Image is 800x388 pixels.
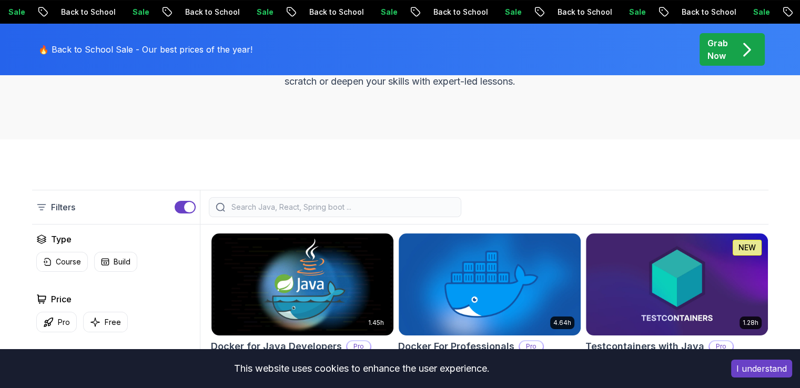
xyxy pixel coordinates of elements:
p: 1.45h [368,319,384,327]
p: Pro [58,317,70,328]
p: Sale [621,7,654,17]
p: Sale [248,7,282,17]
p: Back to School [177,7,248,17]
p: NEW [738,242,756,253]
p: Back to School [53,7,124,17]
p: Back to School [301,7,372,17]
input: Search Java, React, Spring boot ... [229,202,454,212]
p: 1.28h [743,319,758,327]
p: Back to School [673,7,745,17]
p: Pro [520,341,543,352]
p: Back to School [425,7,497,17]
button: Free [83,312,128,332]
button: Build [94,252,137,272]
div: This website uses cookies to enhance the user experience. [8,357,715,380]
img: Docker for Java Developers card [211,233,393,335]
h2: Docker for Java Developers [211,339,342,354]
p: Grab Now [707,37,728,62]
h2: Docker For Professionals [398,339,514,354]
p: Pro [347,341,370,352]
button: Accept cookies [731,360,792,377]
h2: Testcontainers with Java [585,339,704,354]
p: Free [105,317,121,328]
button: Course [36,252,88,272]
h2: Price [51,293,72,305]
p: 🔥 Back to School Sale - Our best prices of the year! [38,43,252,56]
img: Testcontainers with Java card [586,233,768,335]
p: Course [56,257,81,267]
p: Sale [124,7,158,17]
p: Filters [51,201,75,213]
button: Pro [36,312,77,332]
img: Docker For Professionals card [399,233,581,335]
p: Build [114,257,130,267]
p: Sale [372,7,406,17]
p: Sale [497,7,530,17]
p: Pro [710,341,733,352]
p: Back to School [549,7,621,17]
p: 4.64h [553,319,571,327]
p: Sale [745,7,778,17]
h2: Type [51,233,72,246]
